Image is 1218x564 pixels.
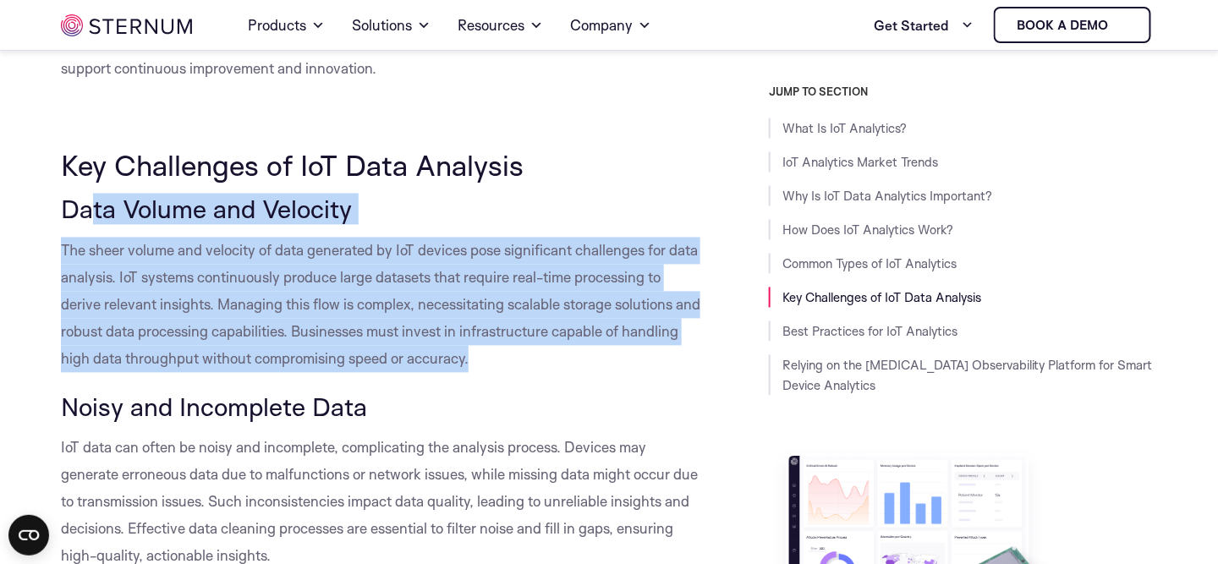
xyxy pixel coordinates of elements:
[769,85,1157,98] h3: JUMP TO SECTION
[61,148,524,183] span: Key Challenges of IoT Data Analysis
[994,7,1151,43] a: Book a demo
[782,121,907,137] a: What Is IoT Analytics?
[782,256,957,272] a: Common Types of IoT Analytics
[782,189,992,205] a: Why Is IoT Data Analytics Important?
[1115,19,1128,32] img: sternum iot
[782,222,953,238] a: How Does IoT Analytics Work?
[61,14,192,36] img: sternum iot
[458,2,544,49] a: Resources
[8,515,49,556] button: Open CMP widget
[874,8,974,42] a: Get Started
[249,2,326,49] a: Products
[782,358,1153,394] a: Relying on the [MEDICAL_DATA] Observability Platform for Smart Device Analytics
[782,155,938,171] a: IoT Analytics Market Trends
[782,290,981,306] a: Key Challenges of IoT Data Analysis
[353,2,431,49] a: Solutions
[61,194,352,225] span: Data Volume and Velocity
[61,392,367,423] span: Noisy and Incomplete Data
[61,242,700,368] span: The sheer volume and velocity of data generated by IoT devices pose significant challenges for da...
[571,2,652,49] a: Company
[782,324,957,340] a: Best Practices for IoT Analytics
